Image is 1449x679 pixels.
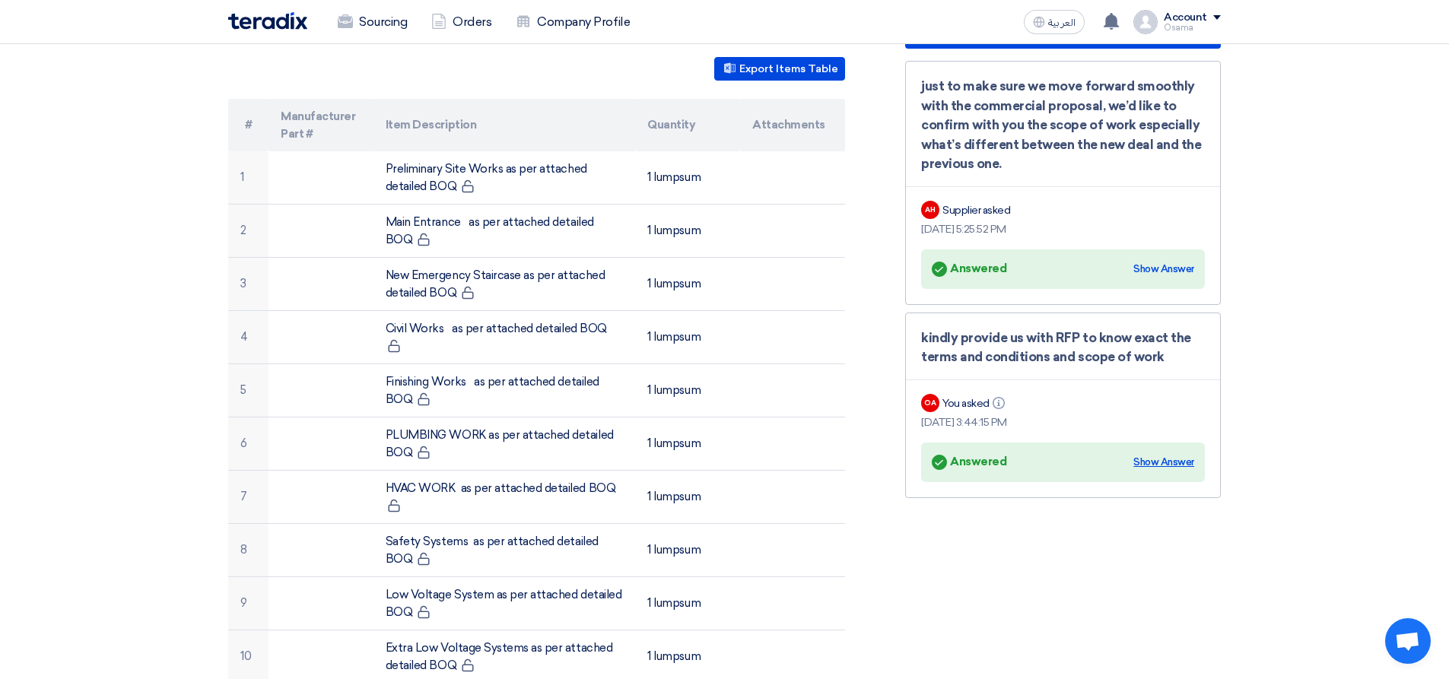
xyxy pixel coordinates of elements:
div: AH [921,201,939,219]
td: 1 lumpsum [635,524,740,577]
td: 5 [228,364,269,417]
img: Teradix logo [228,12,307,30]
div: OA [921,394,939,412]
th: Attachments [740,99,845,151]
button: العربية [1024,10,1085,34]
td: 1 lumpsum [635,258,740,311]
td: 1 lumpsum [635,364,740,417]
div: Show Answer [1133,262,1194,277]
th: Manufacturer Part # [269,99,373,151]
div: just to make sure we move forward smoothly with the commercial proposal, we’d like to confirm wit... [921,77,1205,174]
th: # [228,99,269,151]
td: 1 lumpsum [635,151,740,205]
td: 1 lumpsum [635,577,740,630]
td: Finishing Works as per attached detailed BOQ [373,364,636,417]
div: kindly provide us with RFP to know exact the terms and conditions and scope of work [921,328,1205,367]
div: Supplier asked [942,202,1010,218]
div: You asked [942,395,1008,411]
div: [DATE] 3:44:15 PM [921,414,1205,430]
div: Answered [932,452,1006,473]
td: 1 [228,151,269,205]
td: Preliminary Site Works as per attached detailed BOQ [373,151,636,205]
span: العربية [1048,17,1076,28]
a: Company Profile [504,5,642,39]
div: Osama [1164,24,1221,32]
th: Item Description [373,99,636,151]
td: 9 [228,577,269,630]
td: 6 [228,417,269,471]
a: Open chat [1385,618,1431,664]
div: [DATE] 5:25:52 PM [921,221,1205,237]
td: 8 [228,524,269,577]
a: Orders [419,5,504,39]
div: Show Answer [1133,455,1194,470]
td: 2 [228,205,269,258]
td: 4 [228,311,269,364]
div: Answered [932,259,1006,280]
td: PLUMBING WORK as per attached detailed BOQ [373,417,636,471]
td: Civil Works as per attached detailed BOQ [373,311,636,364]
td: 1 lumpsum [635,205,740,258]
th: Quantity [635,99,740,151]
img: profile_test.png [1133,10,1158,34]
div: Account [1164,11,1207,24]
button: Export Items Table [714,57,845,81]
td: Main Entrance as per attached detailed BOQ [373,205,636,258]
td: 1 lumpsum [635,311,740,364]
td: New Emergency Staircase as per attached detailed BOQ [373,258,636,311]
td: 1 lumpsum [635,417,740,471]
td: 7 [228,471,269,524]
td: Safety Systems as per attached detailed BOQ [373,524,636,577]
a: Sourcing [326,5,419,39]
td: Low Voltage System as per attached detailed BOQ [373,577,636,630]
td: 3 [228,258,269,311]
td: HVAC WORK as per attached detailed BOQ [373,471,636,524]
td: 1 lumpsum [635,471,740,524]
